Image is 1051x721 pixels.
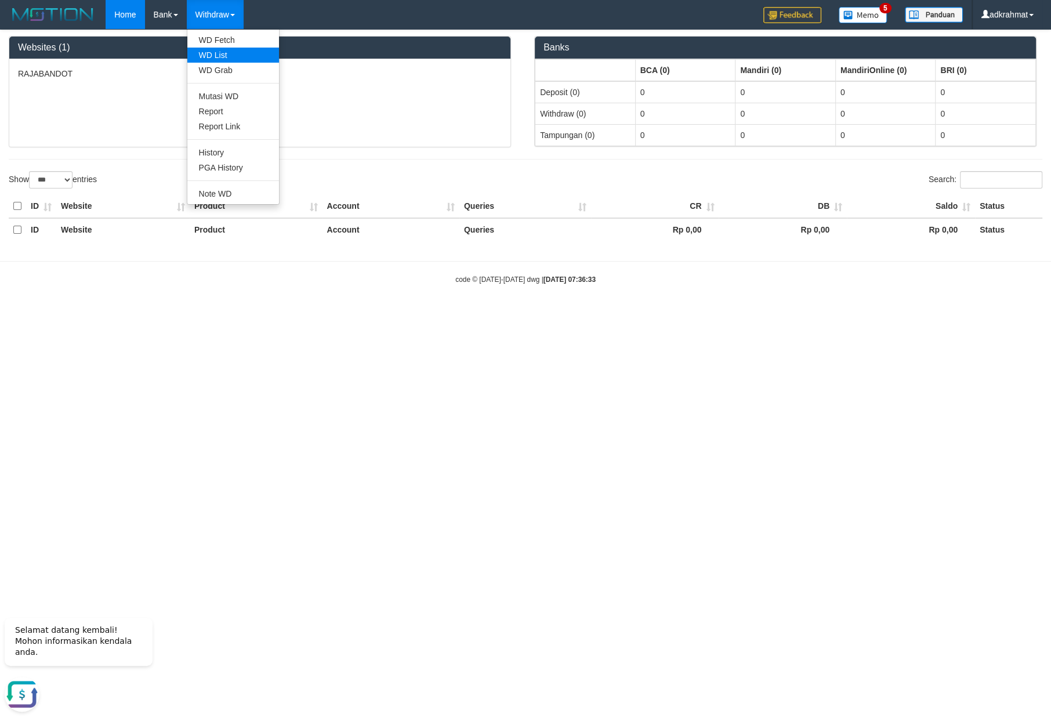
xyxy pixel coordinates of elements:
[735,81,836,103] td: 0
[591,218,719,241] th: Rp 0,00
[18,68,502,79] p: RAJABANDOT
[719,195,847,218] th: DB
[735,59,836,81] th: Group: activate to sort column ascending
[847,218,975,241] th: Rp 0,00
[543,276,596,284] strong: [DATE] 07:36:33
[9,6,97,23] img: MOTION_logo.png
[719,218,847,241] th: Rp 0,00
[936,59,1036,81] th: Group: activate to sort column ascending
[635,59,735,81] th: Group: activate to sort column ascending
[929,171,1042,189] label: Search:
[847,195,975,218] th: Saldo
[187,160,279,175] a: PGA History
[9,171,97,189] label: Show entries
[26,195,56,218] th: ID
[735,124,836,146] td: 0
[18,42,502,53] h3: Websites (1)
[459,195,591,218] th: Queries
[975,218,1042,241] th: Status
[187,186,279,201] a: Note WD
[56,218,190,241] th: Website
[322,195,459,218] th: Account
[879,3,891,13] span: 5
[835,81,936,103] td: 0
[535,124,636,146] td: Tampungan (0)
[535,81,636,103] td: Deposit (0)
[905,7,963,23] img: panduan.png
[15,18,132,49] span: Selamat datang kembali! Mohon informasikan kendala anda.
[5,70,39,104] button: Open LiveChat chat widget
[975,195,1042,218] th: Status
[735,103,836,124] td: 0
[187,48,279,63] a: WD List
[936,81,1036,103] td: 0
[190,195,322,218] th: Product
[936,124,1036,146] td: 0
[936,103,1036,124] td: 0
[835,59,936,81] th: Group: activate to sort column ascending
[635,124,735,146] td: 0
[635,81,735,103] td: 0
[187,63,279,78] a: WD Grab
[543,42,1027,53] h3: Banks
[190,218,322,241] th: Product
[839,7,887,23] img: Button%20Memo.svg
[322,218,459,241] th: Account
[187,89,279,104] a: Mutasi WD
[455,276,596,284] small: code © [DATE]-[DATE] dwg |
[763,7,821,23] img: Feedback.jpg
[26,218,56,241] th: ID
[535,103,636,124] td: Withdraw (0)
[187,104,279,119] a: Report
[535,59,636,81] th: Group: activate to sort column ascending
[459,218,591,241] th: Queries
[187,145,279,160] a: History
[187,119,279,134] a: Report Link
[835,124,936,146] td: 0
[187,32,279,48] a: WD Fetch
[56,195,190,218] th: Website
[635,103,735,124] td: 0
[960,171,1042,189] input: Search:
[591,195,719,218] th: CR
[835,103,936,124] td: 0
[29,171,73,189] select: Showentries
